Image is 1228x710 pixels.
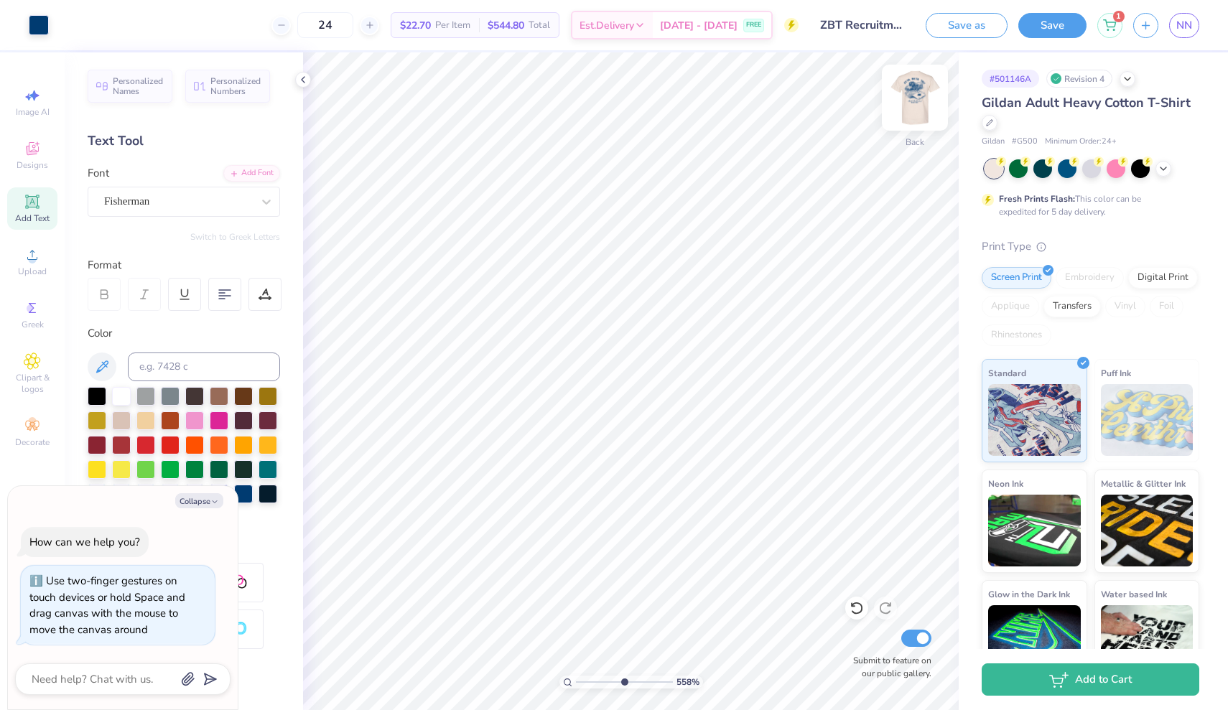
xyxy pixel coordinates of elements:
[845,654,931,680] label: Submit to feature on our public gallery.
[1045,136,1117,148] span: Minimum Order: 24 +
[982,296,1039,317] div: Applique
[1101,605,1194,677] img: Water based Ink
[982,663,1199,696] button: Add to Cart
[297,12,353,38] input: – –
[988,605,1081,677] img: Glow in the Dark Ink
[988,495,1081,566] img: Neon Ink
[7,372,57,395] span: Clipart & logos
[926,13,1008,38] button: Save as
[113,76,164,96] span: Personalized Names
[88,131,280,151] div: Text Tool
[1101,587,1167,602] span: Water based Ink
[988,384,1081,456] img: Standard
[999,192,1176,218] div: This color can be expedited for 5 day delivery.
[982,238,1199,255] div: Print Type
[660,18,738,33] span: [DATE] - [DATE]
[128,352,280,381] input: e.g. 7428 c
[809,11,915,39] input: Untitled Design
[18,266,47,277] span: Upload
[435,18,470,33] span: Per Item
[988,365,1026,380] span: Standard
[15,212,50,224] span: Add Text
[1018,13,1087,38] button: Save
[488,18,524,33] span: $544.80
[982,267,1051,289] div: Screen Print
[29,574,185,637] div: Use two-finger gestures on touch devices or hold Space and drag canvas with the mouse to move the...
[1101,476,1186,491] span: Metallic & Glitter Ink
[1012,136,1038,148] span: # G500
[88,165,109,182] label: Font
[210,76,261,96] span: Personalized Numbers
[906,136,924,149] div: Back
[580,18,634,33] span: Est. Delivery
[1043,296,1101,317] div: Transfers
[1101,495,1194,566] img: Metallic & Glitter Ink
[1176,17,1192,34] span: NN
[1056,267,1124,289] div: Embroidery
[88,325,280,342] div: Color
[88,257,282,274] div: Format
[1046,70,1112,88] div: Revision 4
[982,94,1191,111] span: Gildan Adult Heavy Cotton T-Shirt
[16,106,50,118] span: Image AI
[1105,296,1145,317] div: Vinyl
[988,476,1023,491] span: Neon Ink
[400,18,431,33] span: $22.70
[1101,365,1131,380] span: Puff Ink
[15,436,50,448] span: Decorate
[982,324,1051,346] div: Rhinestones
[17,159,48,171] span: Designs
[746,20,761,30] span: FREE
[1169,13,1199,38] a: NN
[190,231,280,243] button: Switch to Greek Letters
[29,535,140,549] div: How can we help you?
[22,319,44,330] span: Greek
[1150,296,1183,317] div: Foil
[982,136,1005,148] span: Gildan
[1128,267,1198,289] div: Digital Print
[175,493,223,508] button: Collapse
[223,165,280,182] div: Add Font
[988,587,1070,602] span: Glow in the Dark Ink
[982,70,1039,88] div: # 501146A
[676,676,699,688] span: 558 %
[999,193,1075,205] strong: Fresh Prints Flash:
[1113,11,1125,22] span: 1
[886,69,944,126] img: Back
[1101,384,1194,456] img: Puff Ink
[529,18,550,33] span: Total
